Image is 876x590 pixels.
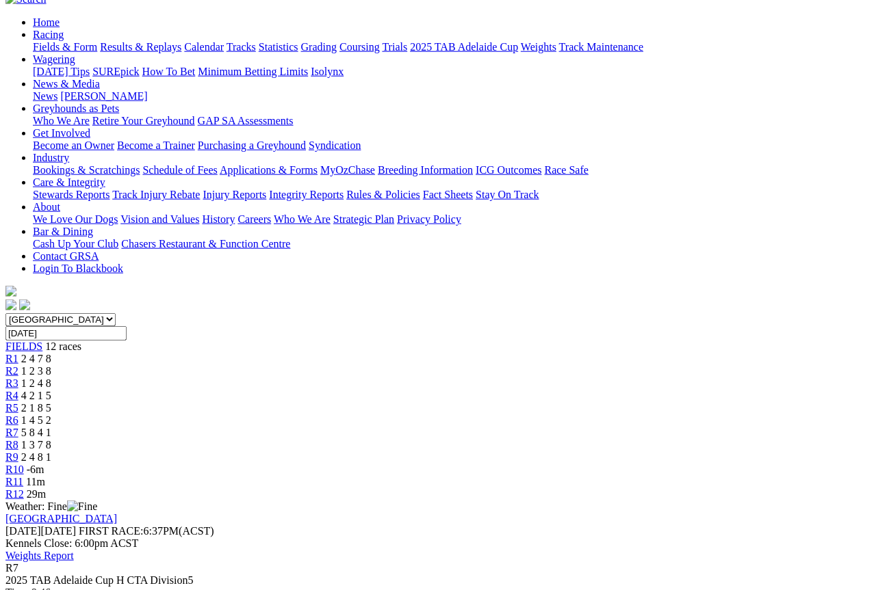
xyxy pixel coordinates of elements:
[5,365,18,377] a: R2
[5,574,871,587] div: 2025 TAB Adelaide Cup H CTA Division5
[79,525,143,537] span: FIRST RACE:
[120,213,199,225] a: Vision and Values
[100,41,181,53] a: Results & Replays
[67,500,97,513] img: Fine
[33,90,871,103] div: News & Media
[259,41,298,53] a: Statistics
[311,66,344,77] a: Isolynx
[423,189,473,200] a: Fact Sheets
[274,213,331,225] a: Who We Are
[198,115,294,126] a: GAP SA Assessments
[27,488,46,500] span: 29m
[237,213,271,225] a: Careers
[5,525,76,537] span: [DATE]
[33,213,118,225] a: We Love Our Dogs
[142,164,217,176] a: Schedule of Fees
[184,41,224,53] a: Calendar
[301,41,337,53] a: Grading
[198,139,306,151] a: Purchasing a Greyhound
[5,550,74,561] a: Weights Report
[476,164,541,176] a: ICG Outcomes
[198,66,308,77] a: Minimum Betting Limits
[5,377,18,389] a: R3
[320,164,375,176] a: MyOzChase
[33,115,90,126] a: Who We Are
[21,377,51,389] span: 1 2 4 8
[397,213,461,225] a: Privacy Policy
[27,464,44,475] span: -6m
[203,189,266,200] a: Injury Reports
[21,451,51,463] span: 2 4 8 1
[33,238,118,250] a: Cash Up Your Club
[378,164,473,176] a: Breeding Information
[21,390,51,401] span: 4 2 1 5
[382,41,407,53] a: Trials
[33,238,871,250] div: Bar & Dining
[5,464,24,475] a: R10
[33,201,60,213] a: About
[33,164,140,176] a: Bookings & Scratchings
[33,139,871,152] div: Get Involved
[33,53,75,65] a: Wagering
[5,286,16,297] img: logo-grsa-white.png
[5,439,18,451] a: R8
[5,537,871,550] div: Kennels Close: 6:00pm ACST
[92,115,195,126] a: Retire Your Greyhound
[33,90,57,102] a: News
[5,402,18,414] a: R5
[33,250,99,262] a: Contact GRSA
[5,476,23,487] a: R11
[33,226,93,237] a: Bar & Dining
[339,41,380,53] a: Coursing
[5,390,18,401] a: R4
[33,164,871,176] div: Industry
[33,78,100,90] a: News & Media
[227,41,256,53] a: Tracks
[21,427,51,438] span: 5 8 4 1
[269,189,344,200] a: Integrity Reports
[79,525,214,537] span: 6:37PM(ACST)
[521,41,556,53] a: Weights
[346,189,420,200] a: Rules & Policies
[5,451,18,463] a: R9
[33,152,69,163] a: Industry
[21,365,51,377] span: 1 2 3 8
[33,41,97,53] a: Fields & Form
[333,213,394,225] a: Strategic Plan
[45,340,81,352] span: 12 races
[5,414,18,426] a: R6
[5,299,16,310] img: facebook.svg
[33,29,64,40] a: Racing
[33,16,60,28] a: Home
[5,353,18,364] a: R1
[121,238,290,250] a: Chasers Restaurant & Function Centre
[21,353,51,364] span: 2 4 7 8
[33,41,871,53] div: Racing
[112,189,200,200] a: Track Injury Rebate
[33,189,109,200] a: Stewards Reports
[21,439,51,451] span: 1 3 7 8
[476,189,539,200] a: Stay On Track
[5,562,18,574] span: R7
[5,513,117,524] a: [GEOGRAPHIC_DATA]
[5,525,41,537] span: [DATE]
[5,340,42,352] span: FIELDS
[26,476,45,487] span: 11m
[21,402,51,414] span: 2 1 8 5
[5,488,24,500] span: R12
[220,164,318,176] a: Applications & Forms
[33,189,871,201] div: Care & Integrity
[142,66,196,77] a: How To Bet
[5,427,18,438] a: R7
[33,139,114,151] a: Become an Owner
[309,139,361,151] a: Syndication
